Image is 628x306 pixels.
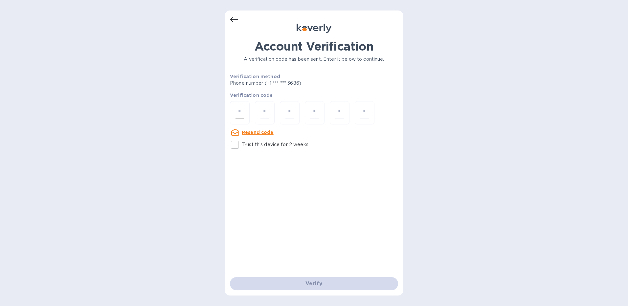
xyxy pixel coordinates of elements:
p: Trust this device for 2 weeks [242,141,308,148]
p: Phone number (+1 *** *** 3686) [230,80,351,87]
u: Resend code [242,130,274,135]
p: Verification code [230,92,398,98]
h1: Account Verification [230,39,398,53]
b: Verification method [230,74,280,79]
p: A verification code has been sent. Enter it below to continue. [230,56,398,63]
